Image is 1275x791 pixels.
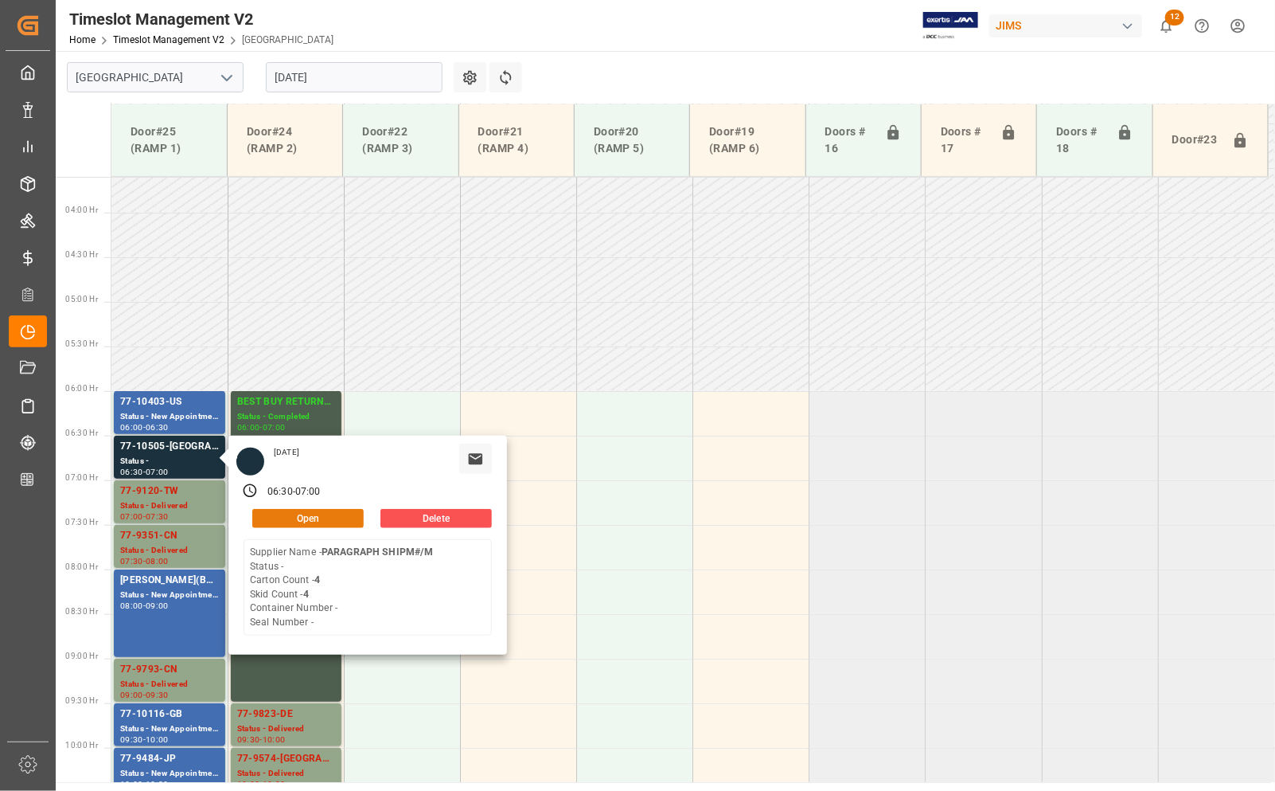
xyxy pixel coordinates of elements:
div: 06:30 [146,424,169,431]
span: 04:00 Hr [65,206,98,214]
button: Help Center [1184,8,1220,44]
div: Status - Delivered [237,767,335,781]
div: 06:00 [237,424,260,431]
div: 77-9351-CN [120,528,219,544]
span: 09:30 Hr [65,696,98,705]
button: Delete [380,509,492,528]
div: - [143,691,146,699]
div: Status - Delivered [120,678,219,691]
div: 07:00 [295,485,321,499]
input: Type to search/select [67,62,244,92]
div: Supplier Name - Status - Carton Count - Skid Count - Container Number - Seal Number - [250,546,433,629]
span: 12 [1165,10,1184,25]
div: - [293,485,295,499]
div: Status - Delivered [237,722,335,736]
div: Doors # 18 [1050,117,1109,163]
div: - [259,736,262,743]
div: 77-9484-JP [120,751,219,767]
div: 77-10505-[GEOGRAPHIC_DATA] [120,439,219,455]
button: open menu [214,65,238,90]
div: 09:30 [237,736,260,743]
b: PARAGRAPH SHIPM#/M [322,546,433,558]
div: Doors # 17 [934,117,994,163]
div: - [143,513,146,520]
span: 10:00 Hr [65,741,98,750]
input: DD-MM-YYYY [266,62,443,92]
div: 09:00 [146,602,169,609]
div: 10:00 [263,736,286,743]
div: 77-10403-US [120,394,219,410]
div: - [143,468,146,476]
span: 04:30 Hr [65,250,98,259]
div: 08:00 [120,602,143,609]
div: Doors # 16 [819,117,879,163]
div: 07:00 [146,468,169,476]
div: 10:00 [237,781,260,788]
div: [PERSON_NAME](BOX#5,BOX#6) [120,573,219,589]
div: 06:30 [267,485,293,499]
div: Status - Delivered [120,499,219,513]
div: 77-9574-[GEOGRAPHIC_DATA] [237,751,335,767]
div: 07:00 [263,424,286,431]
div: 77-9823-DE [237,707,335,722]
div: 10:30 [146,781,169,788]
div: 09:30 [146,691,169,699]
span: 08:30 Hr [65,607,98,616]
span: 05:00 Hr [65,295,98,303]
a: Timeslot Management V2 [113,34,224,45]
div: BEST BUY RETURNS (12 pallets) [237,394,335,410]
span: 09:00 Hr [65,652,98,660]
div: Door#23 [1166,125,1226,155]
span: 07:30 Hr [65,518,98,527]
div: JIMS [989,14,1142,37]
span: 06:30 Hr [65,429,98,437]
button: Open [252,509,364,528]
img: Exertis%20JAM%20-%20Email%20Logo.jpg_1722504956.jpg [923,12,978,40]
div: Status - New Appointment [120,722,219,736]
div: 77-9793-CN [120,662,219,678]
div: Status - [120,455,219,468]
div: 07:30 [146,513,169,520]
div: Status - New Appointment [120,410,219,424]
div: 10:00 [120,781,143,788]
div: Status - Delivered [120,544,219,558]
b: 4 [303,589,309,600]
span: 08:00 Hr [65,562,98,571]
div: - [259,424,262,431]
div: - [143,602,146,609]
span: 06:00 Hr [65,384,98,393]
div: - [259,781,262,788]
div: 08:00 [146,558,169,565]
div: Status - Completed [237,410,335,424]
div: 10:00 [146,736,169,743]
div: Status - New Appointment [120,589,219,602]
div: - [143,781,146,788]
div: 07:30 [120,558,143,565]
div: Status - New Appointment [120,767,219,781]
div: Door#20 (RAMP 5) [587,117,676,163]
div: - [143,424,146,431]
div: 06:00 [120,424,143,431]
div: 07:00 [120,513,143,520]
button: show 12 new notifications [1148,8,1184,44]
div: [DATE] [268,447,305,458]
div: Door#25 (RAMP 1) [124,117,214,163]
div: 77-10116-GB [120,707,219,722]
div: 09:30 [120,736,143,743]
b: 4 [314,574,320,585]
span: 05:30 Hr [65,339,98,348]
div: Door#22 (RAMP 3) [356,117,445,163]
div: Door#19 (RAMP 6) [703,117,792,163]
a: Home [69,34,96,45]
div: Door#21 (RAMP 4) [472,117,561,163]
div: 77-9120-TW [120,484,219,499]
div: - [143,558,146,565]
div: 09:00 [120,691,143,699]
span: 07:00 Hr [65,473,98,482]
div: Timeslot Management V2 [69,7,333,31]
button: JIMS [989,10,1148,41]
div: 10:30 [263,781,286,788]
div: 06:30 [120,468,143,476]
div: Door#24 (RAMP 2) [240,117,329,163]
div: - [143,736,146,743]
